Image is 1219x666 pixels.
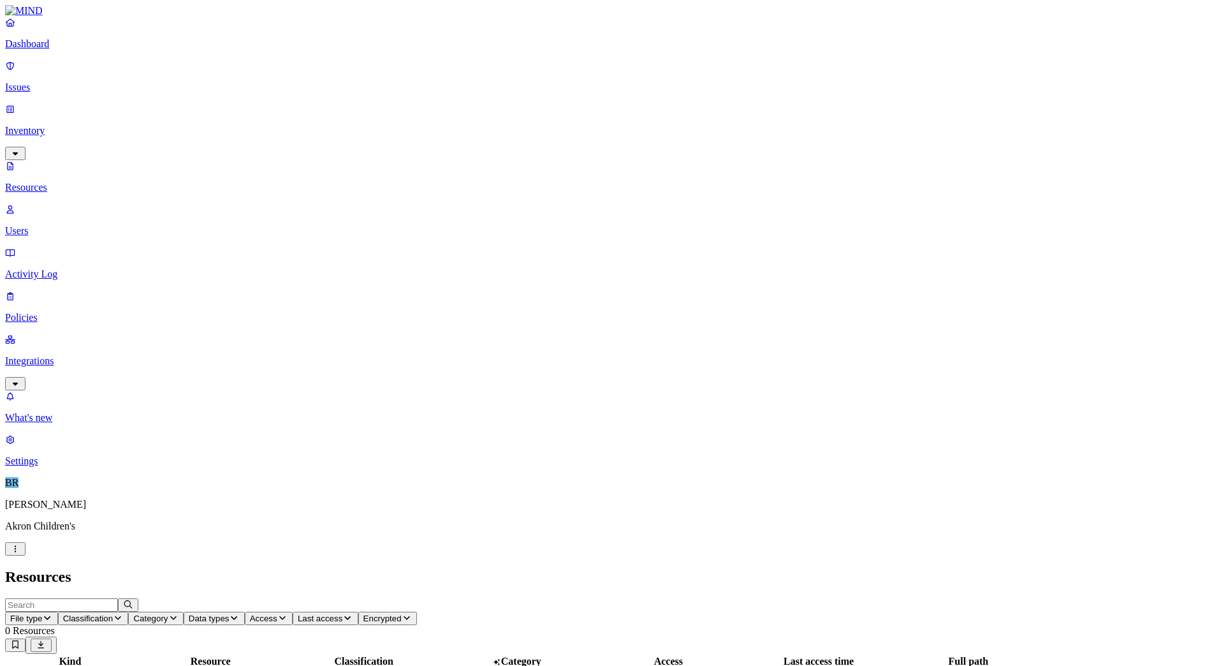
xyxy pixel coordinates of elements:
h2: Resources [5,568,1214,586]
a: Integrations [5,334,1214,389]
span: Data types [189,614,230,623]
span: BR [5,477,18,488]
span: Encrypted [363,614,402,623]
a: Policies [5,290,1214,323]
p: [PERSON_NAME] [5,499,1214,510]
a: Inventory [5,103,1214,158]
span: Last access [298,614,342,623]
img: MIND [5,5,43,17]
p: Dashboard [5,38,1214,50]
p: Users [5,225,1214,237]
p: Integrations [5,355,1214,367]
a: Dashboard [5,17,1214,50]
a: Activity Log [5,247,1214,280]
span: 0 Resources [5,625,55,636]
a: What's new [5,390,1214,424]
a: Issues [5,60,1214,93]
a: Resources [5,160,1214,193]
p: Resources [5,182,1214,193]
p: Settings [5,455,1214,467]
a: Settings [5,434,1214,467]
p: Policies [5,312,1214,323]
p: Akron Children's [5,521,1214,532]
a: Users [5,204,1214,237]
span: File type [10,614,42,623]
span: Category [133,614,168,623]
a: MIND [5,5,1214,17]
p: Issues [5,82,1214,93]
p: Activity Log [5,269,1214,280]
span: Classification [63,614,113,623]
p: What's new [5,412,1214,424]
p: Inventory [5,125,1214,137]
input: Search [5,598,118,612]
span: Access [250,614,277,623]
